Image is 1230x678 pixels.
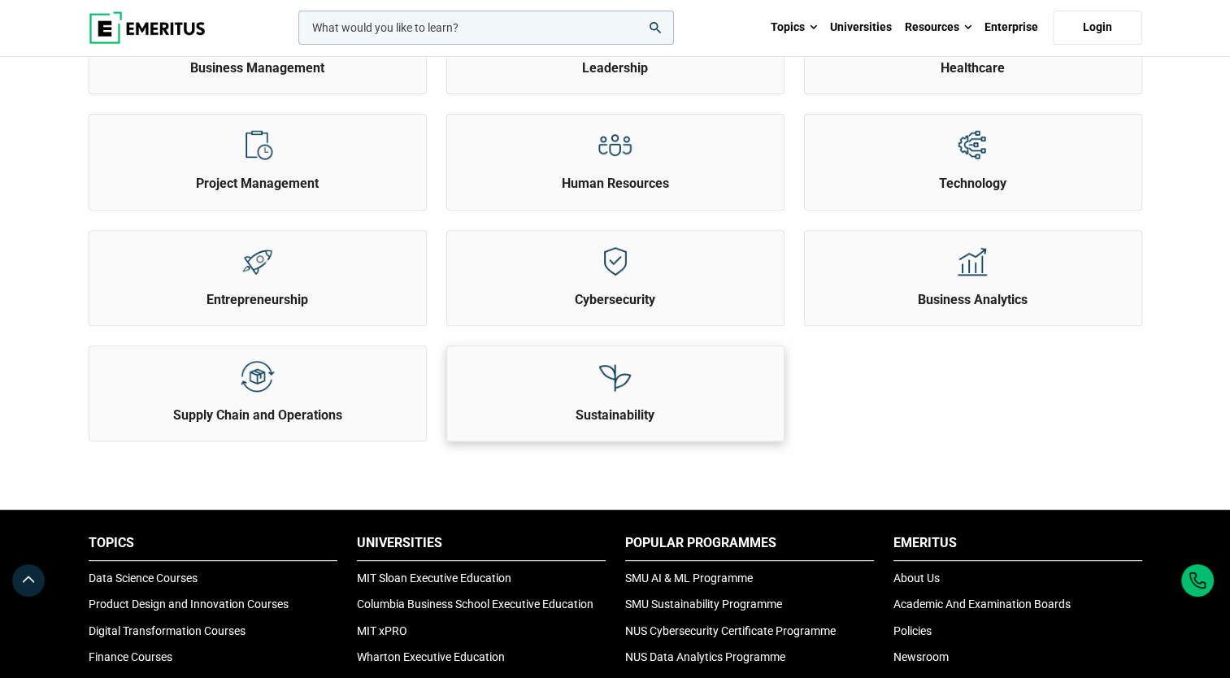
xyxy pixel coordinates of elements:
[597,127,633,163] img: Explore Topics
[89,231,426,309] a: Explore Topics Entrepreneurship
[954,243,991,280] img: Explore Topics
[451,406,780,424] h2: Sustainability
[447,231,784,309] a: Explore Topics Cybersecurity
[357,598,593,611] a: Columbia Business School Executive Education
[89,346,426,424] a: Explore Topics Supply Chain and Operations
[893,650,949,663] a: Newsroom
[447,115,784,193] a: Explore Topics Human Resources
[451,175,780,193] h2: Human Resources
[451,59,780,77] h2: Leadership
[625,598,782,611] a: SMU Sustainability Programme
[93,175,422,193] h2: Project Management
[357,624,407,637] a: MIT xPRO
[89,572,198,585] a: Data Science Courses
[89,598,289,611] a: Product Design and Innovation Courses
[625,572,753,585] a: SMU AI & ML Programme
[93,59,422,77] h2: Business Management
[809,291,1137,309] h2: Business Analytics
[93,406,422,424] h2: Supply Chain and Operations
[357,650,505,663] a: Wharton Executive Education
[893,598,1071,611] a: Academic And Examination Boards
[893,624,932,637] a: Policies
[239,243,276,280] img: Explore Topics
[93,291,422,309] h2: Entrepreneurship
[809,175,1137,193] h2: Technology
[1053,11,1142,45] a: Login
[809,59,1137,77] h2: Healthcare
[805,115,1141,193] a: Explore Topics Technology
[89,650,172,663] a: Finance Courses
[625,624,836,637] a: NUS Cybersecurity Certificate Programme
[805,231,1141,309] a: Explore Topics Business Analytics
[357,572,511,585] a: MIT Sloan Executive Education
[893,572,940,585] a: About Us
[954,127,991,163] img: Explore Topics
[239,127,276,163] img: Explore Topics
[89,115,426,193] a: Explore Topics Project Management
[239,359,276,395] img: Explore Topics
[298,11,674,45] input: woocommerce-product-search-field-0
[89,624,246,637] a: Digital Transformation Courses
[451,291,780,309] h2: Cybersecurity
[447,346,784,424] a: Explore Topics Sustainability
[625,650,785,663] a: NUS Data Analytics Programme
[597,359,633,395] img: Explore Topics
[597,243,633,280] img: Explore Topics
